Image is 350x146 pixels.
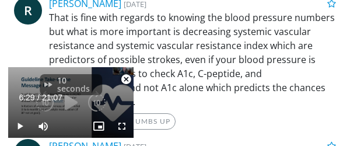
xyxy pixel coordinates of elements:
[57,77,98,93] p: 10 seconds
[114,67,138,92] button: Close
[110,114,134,138] button: Fullscreen
[87,114,110,138] button: Enable picture-in-picture mode
[8,67,134,138] video-js: Video Player
[37,93,40,102] span: /
[49,11,336,109] p: That is fine with regards to knowing the blood pressure numbers but what is more important is dec...
[8,114,32,138] button: Play
[42,93,62,102] span: 21:07
[19,93,34,102] span: 6:29
[103,113,176,130] a: 1 Thumbs Up
[32,114,55,138] button: Mute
